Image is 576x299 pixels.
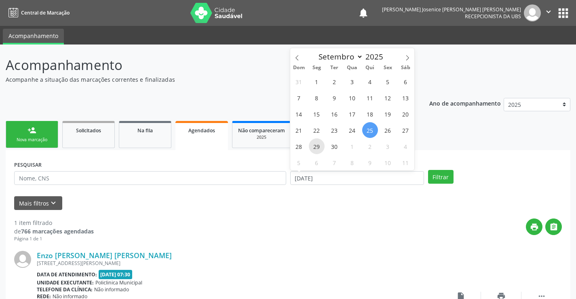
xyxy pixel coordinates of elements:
span: Outubro 4, 2025 [398,138,414,154]
button: print [526,218,542,235]
div: Nova marcação [12,137,52,143]
button: Filtrar [428,170,454,184]
div: 1 item filtrado [14,218,94,227]
a: Acompanhamento [3,29,64,45]
i:  [549,223,558,231]
b: Data de atendimento: [37,271,97,278]
span: Dom [290,65,308,70]
span: Agosto 31, 2025 [291,74,307,89]
input: Nome, CNS [14,171,286,185]
span: Setembro 10, 2025 [344,90,360,106]
div: [STREET_ADDRESS][PERSON_NAME] [37,260,441,267]
div: [PERSON_NAME] Josenice [PERSON_NAME] [PERSON_NAME] [382,6,521,13]
span: Setembro 9, 2025 [327,90,342,106]
span: Ter [325,65,343,70]
span: Setembro 5, 2025 [380,74,396,89]
span: Outubro 8, 2025 [344,155,360,170]
b: Unidade executante: [37,279,94,286]
span: Outubro 5, 2025 [291,155,307,170]
span: Outubro 3, 2025 [380,138,396,154]
span: Setembro 18, 2025 [362,106,378,122]
label: PESQUISAR [14,159,42,171]
span: Setembro 26, 2025 [380,122,396,138]
select: Month [315,51,363,62]
span: Setembro 8, 2025 [309,90,325,106]
input: Year [363,51,390,62]
a: Enzo [PERSON_NAME] [PERSON_NAME] [37,251,172,260]
div: 2025 [238,134,285,140]
span: Sáb [397,65,414,70]
button:  [541,4,556,21]
span: Setembro 1, 2025 [309,74,325,89]
span: Outubro 1, 2025 [344,138,360,154]
button:  [545,218,562,235]
span: Setembro 25, 2025 [362,122,378,138]
span: Na fila [137,127,153,134]
span: Setembro 16, 2025 [327,106,342,122]
span: Policlinica Municipal [95,279,142,286]
button: notifications [358,7,369,19]
span: Sex [379,65,397,70]
span: Outubro 6, 2025 [309,155,325,170]
span: Setembro 30, 2025 [327,138,342,154]
span: Agendados [188,127,215,134]
span: Setembro 4, 2025 [362,74,378,89]
span: Setembro 20, 2025 [398,106,414,122]
span: Setembro 7, 2025 [291,90,307,106]
span: Outubro 10, 2025 [380,155,396,170]
span: Setembro 11, 2025 [362,90,378,106]
span: Outubro 7, 2025 [327,155,342,170]
i:  [544,7,553,16]
input: Selecione um intervalo [290,171,424,185]
span: Outubro 11, 2025 [398,155,414,170]
p: Ano de acompanhamento [429,98,501,108]
span: Não informado [94,286,129,293]
span: Setembro 15, 2025 [309,106,325,122]
button: Mais filtroskeyboard_arrow_down [14,196,62,210]
p: Acompanhe a situação das marcações correntes e finalizadas [6,75,401,84]
span: Solicitados [76,127,101,134]
span: Qui [361,65,379,70]
strong: 766 marcações agendadas [21,227,94,235]
span: Setembro 27, 2025 [398,122,414,138]
i: keyboard_arrow_down [49,199,58,208]
p: Acompanhamento [6,55,401,75]
button: apps [556,6,570,20]
div: de [14,227,94,235]
div: person_add [27,126,36,135]
span: Setembro 13, 2025 [398,90,414,106]
div: Página 1 de 1 [14,235,94,242]
span: Setembro 23, 2025 [327,122,342,138]
span: Setembro 19, 2025 [380,106,396,122]
span: Setembro 22, 2025 [309,122,325,138]
span: Qua [343,65,361,70]
span: Setembro 6, 2025 [398,74,414,89]
span: Setembro 28, 2025 [291,138,307,154]
img: img [524,4,541,21]
img: img [14,251,31,268]
span: [DATE] 07:30 [99,270,133,279]
span: Setembro 24, 2025 [344,122,360,138]
span: Outubro 2, 2025 [362,138,378,154]
a: Central de Marcação [6,6,70,19]
span: Setembro 3, 2025 [344,74,360,89]
span: Setembro 12, 2025 [380,90,396,106]
span: Seg [308,65,325,70]
span: Não compareceram [238,127,285,134]
span: Outubro 9, 2025 [362,155,378,170]
span: Recepcionista da UBS [465,13,521,20]
span: Central de Marcação [21,9,70,16]
span: Setembro 29, 2025 [309,138,325,154]
i: print [530,223,539,231]
span: Setembro 2, 2025 [327,74,342,89]
b: Telefone da clínica: [37,286,93,293]
span: Setembro 14, 2025 [291,106,307,122]
span: Setembro 21, 2025 [291,122,307,138]
span: Setembro 17, 2025 [344,106,360,122]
